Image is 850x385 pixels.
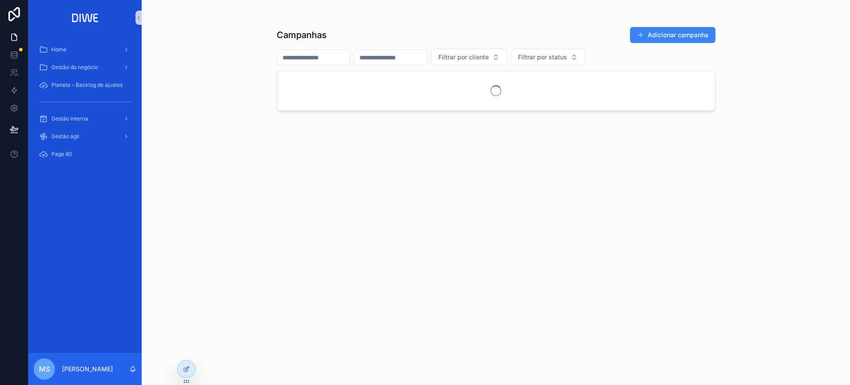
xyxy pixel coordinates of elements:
a: Gestão interna [34,111,136,127]
span: Planeta - Backlog de ajustes [51,82,123,89]
a: Planeta - Backlog de ajustes [34,77,136,93]
span: MS [39,364,50,374]
span: Home [51,46,66,53]
div: scrollable content [28,35,142,174]
h1: Campanhas [277,29,327,41]
a: Gestão do negócio [34,59,136,75]
button: Select Button [510,49,585,66]
span: Page 80 [51,151,72,158]
span: Filtrar por cliente [438,53,489,62]
button: Select Button [431,49,507,66]
span: Gestão interna [51,115,88,122]
span: Gestão do negócio [51,64,98,71]
span: Filtrar por status [518,53,567,62]
span: Gestão ágil [51,133,79,140]
a: Gestão ágil [34,128,136,144]
img: App logo [69,11,101,25]
p: [PERSON_NAME] [62,365,113,373]
a: Page 80 [34,146,136,162]
a: Home [34,42,136,58]
button: Adicionar campanha [630,27,715,43]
